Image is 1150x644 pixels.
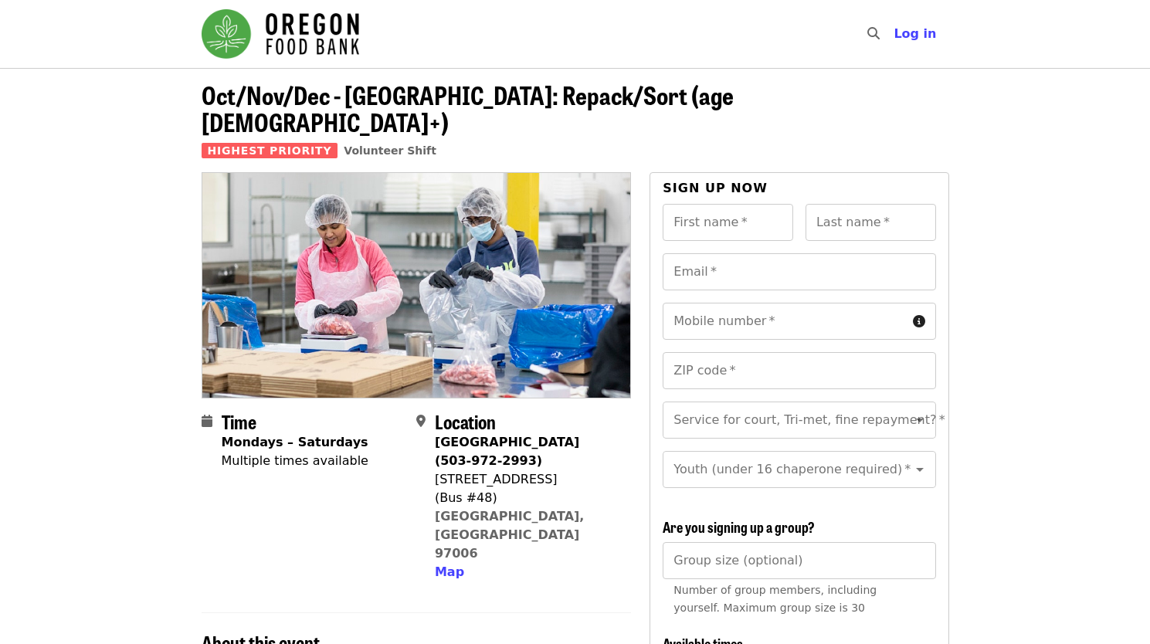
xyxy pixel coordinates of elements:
[909,409,931,431] button: Open
[673,584,877,614] span: Number of group members, including yourself. Maximum group size is 30
[202,9,359,59] img: Oregon Food Bank - Home
[909,459,931,480] button: Open
[889,15,901,53] input: Search
[416,414,426,429] i: map-marker-alt icon
[202,414,212,429] i: calendar icon
[202,76,734,140] span: Oct/Nov/Dec - [GEOGRAPHIC_DATA]: Repack/Sort (age [DEMOGRAPHIC_DATA]+)
[222,408,256,435] span: Time
[435,408,496,435] span: Location
[222,435,368,449] strong: Mondays – Saturdays
[806,204,936,241] input: Last name
[663,542,935,579] input: [object Object]
[663,181,768,195] span: Sign up now
[913,314,925,329] i: circle-info icon
[435,564,464,579] span: Map
[435,563,464,581] button: Map
[894,26,936,41] span: Log in
[663,303,906,340] input: Mobile number
[663,204,793,241] input: First name
[435,470,619,489] div: [STREET_ADDRESS]
[663,352,935,389] input: ZIP code
[435,489,619,507] div: (Bus #48)
[202,173,631,397] img: Oct/Nov/Dec - Beaverton: Repack/Sort (age 10+) organized by Oregon Food Bank
[881,19,948,49] button: Log in
[222,452,368,470] div: Multiple times available
[435,435,579,468] strong: [GEOGRAPHIC_DATA] (503-972-2993)
[344,144,436,157] a: Volunteer Shift
[663,253,935,290] input: Email
[435,509,585,561] a: [GEOGRAPHIC_DATA], [GEOGRAPHIC_DATA] 97006
[663,517,815,537] span: Are you signing up a group?
[202,143,338,158] span: Highest Priority
[867,26,880,41] i: search icon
